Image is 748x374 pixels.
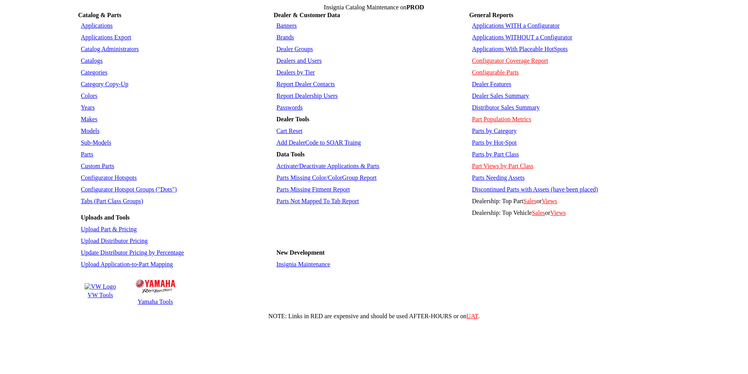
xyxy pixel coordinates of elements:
a: Discontinued Parts with Assets (have been placed) [472,186,598,193]
a: VW Logo VW Tools [83,282,117,300]
a: Add DealerCode to SOAR Traing [276,139,361,146]
b: Data Tools [276,151,304,158]
a: Upload Part & Pricing [81,226,137,232]
a: Catalogs [81,57,102,64]
a: Dealer Groups [276,46,313,52]
a: Dealer Features [472,81,511,87]
a: Applications WITHOUT a Configurator [472,34,572,41]
a: Dealers by Tier [276,69,315,76]
a: Parts by Hot-Spot [472,139,517,146]
td: Insignia Catalog Maintenance on [78,4,670,11]
a: Configurable Parts [472,69,519,76]
a: Brands [276,34,294,41]
td: Dealership: Top Part or [470,196,669,207]
a: Parts [81,151,93,158]
a: Report Dealership Users [276,92,337,99]
a: Category Copy-Up [81,81,128,87]
b: Dealer Tools [276,116,309,122]
a: Colors [81,92,97,99]
a: Upload Distributor Pricing [81,238,148,244]
a: Custom Parts [81,163,114,169]
a: UAT [466,313,478,319]
a: Part Population Metrics [472,116,531,122]
a: Passwords [276,104,303,111]
b: Catalog & Parts [78,12,121,18]
a: Sales [523,198,536,204]
a: Cart Reset [276,128,302,134]
a: Views [550,209,566,216]
a: Report Dealer Contacts [276,81,335,87]
a: Part Views by Part Class [472,163,533,169]
a: Applications With Placeable HotSpots [472,46,568,52]
a: Parts Needing Assets [472,174,524,181]
a: Makes [81,116,97,122]
a: Applications WITH a Configurator [472,22,559,29]
a: Years [81,104,95,111]
b: Uploads and Tools [81,214,129,221]
a: Update Distributor Pricing by Percentage [81,249,184,256]
a: Parts Missing Color/ColorGroup Report [276,174,376,181]
a: Dealer Sales Summary [472,92,529,99]
a: Banners [276,22,296,29]
a: Configurator Coverage Report [472,57,548,64]
a: Insignia Maintenance [276,261,330,268]
a: Views [542,198,557,204]
b: General Reports [469,12,513,18]
b: New Development [276,249,325,256]
td: Dealership: Top Vehicle or [470,207,669,218]
img: Yamaha Logo [136,279,175,293]
a: Applications Export [81,34,131,41]
a: Upload Application-to-Part Mapping [81,261,173,268]
span: PROD [406,4,424,11]
a: Parts Missing Fitment Report [276,186,350,193]
a: Distributor Sales Summary [472,104,540,111]
a: Sales [532,209,545,216]
img: VW Logo [85,283,116,290]
a: Categories [81,69,107,76]
a: Dealers and Users [276,57,321,64]
a: Models [81,128,99,134]
a: Activate/Deactivate Applications & Parts [276,163,379,169]
a: Applications [81,22,113,29]
td: VW Tools [84,291,116,299]
a: Yamaha Logo Yamaha Tools [134,275,176,307]
a: Configurator Hotspot Groups ("Dots") [81,186,176,193]
td: Yamaha Tools [135,298,176,306]
a: Configurator Hotspots [81,174,137,181]
b: Dealer & Customer Data [273,12,340,18]
a: Catalog Administrators [81,46,139,52]
a: Tabs (Part Class Groups) [81,198,143,204]
a: Sub-Models [81,139,111,146]
a: Parts by Category [472,128,517,134]
div: NOTE: Links in RED are expensive and should be used AFTER-HOURS or on . [3,313,745,320]
a: Parts Not Mapped To Tab Report [276,198,359,204]
a: Parts by Part Class [472,151,519,158]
